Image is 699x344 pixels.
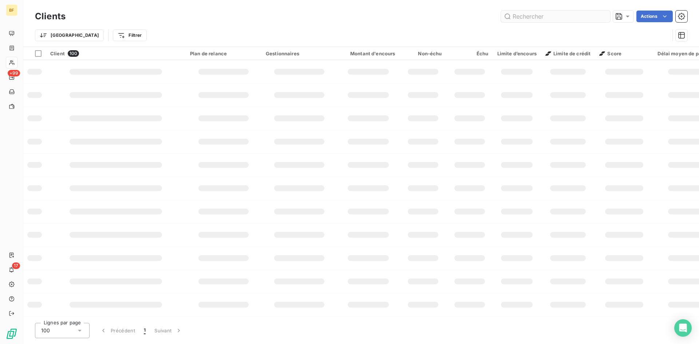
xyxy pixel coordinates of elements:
span: 100 [41,327,50,334]
div: Plan de relance [190,51,257,56]
span: 17 [12,262,20,269]
div: Limite d’encours [497,51,537,56]
button: Précédent [95,323,139,338]
div: Échu [451,51,489,56]
div: Montant d'encours [341,51,395,56]
span: Limite de crédit [545,51,591,56]
div: BF [6,4,17,16]
div: Non-échu [404,51,442,56]
h3: Clients [35,10,66,23]
span: +99 [8,70,20,76]
button: Actions [636,11,673,22]
div: Gestionnaires [266,51,333,56]
button: Suivant [150,323,187,338]
div: Open Intercom Messenger [674,319,692,337]
button: Filtrer [113,29,146,41]
span: Score [599,51,621,56]
span: 100 [68,50,79,57]
img: Logo LeanPay [6,328,17,340]
button: [GEOGRAPHIC_DATA] [35,29,104,41]
input: Rechercher [501,11,610,22]
span: 1 [144,327,146,334]
button: 1 [139,323,150,338]
span: Client [50,51,65,56]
